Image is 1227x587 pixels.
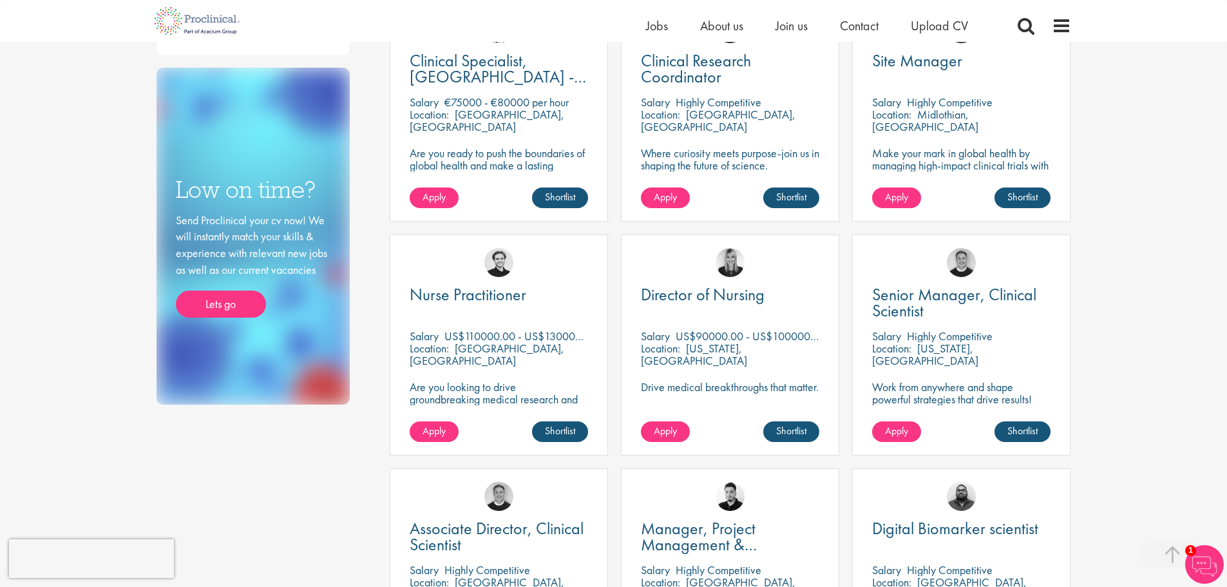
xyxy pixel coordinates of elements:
[907,563,993,577] p: Highly Competitive
[872,287,1051,319] a: Senior Manager, Clinical Scientist
[872,329,901,343] span: Salary
[676,329,875,343] p: US$90000.00 - US$100000.00 per annum
[1185,545,1224,584] img: Chatbot
[176,177,330,202] h3: Low on time?
[885,424,908,438] span: Apply
[484,248,513,277] img: Nico Kohlwes
[410,341,449,356] span: Location:
[484,482,513,511] img: Bo Forsen
[700,17,743,34] a: About us
[641,421,690,442] a: Apply
[872,188,921,208] a: Apply
[410,329,439,343] span: Salary
[763,421,819,442] a: Shortlist
[676,563,761,577] p: Highly Competitive
[444,95,569,110] p: €75000 - €80000 per hour
[641,107,795,134] p: [GEOGRAPHIC_DATA], [GEOGRAPHIC_DATA]
[885,190,908,204] span: Apply
[994,188,1051,208] a: Shortlist
[907,329,993,343] p: Highly Competitive
[641,563,670,577] span: Salary
[423,190,446,204] span: Apply
[641,287,819,303] a: Director of Nursing
[872,521,1051,537] a: Digital Biomarker scientist
[840,17,879,34] a: Contact
[532,188,588,208] a: Shortlist
[911,17,968,34] a: Upload CV
[763,188,819,208] a: Shortlist
[872,421,921,442] a: Apply
[994,421,1051,442] a: Shortlist
[176,212,330,318] div: Send Proclinical your cv now! We will instantly match your skills & experience with relevant new ...
[410,107,449,122] span: Location:
[641,381,819,393] p: Drive medical breakthroughs that matter.
[641,188,690,208] a: Apply
[907,95,993,110] p: Highly Competitive
[872,147,1051,184] p: Make your mark in global health by managing high-impact clinical trials with a leading CRO.
[410,95,439,110] span: Salary
[872,381,1051,430] p: Work from anywhere and shape powerful strategies that drive results! Enjoy the freedom of remote ...
[676,95,761,110] p: Highly Competitive
[641,517,779,572] span: Manager, Project Management & Operational Delivery
[410,50,586,104] span: Clinical Specialist, [GEOGRAPHIC_DATA] - Cardiac
[872,517,1038,539] span: Digital Biomarker scientist
[641,284,765,305] span: Director of Nursing
[410,517,584,555] span: Associate Director, Clinical Scientist
[410,341,564,368] p: [GEOGRAPHIC_DATA], [GEOGRAPHIC_DATA]
[444,329,646,343] p: US$110000.00 - US$130000.00 per annum
[532,421,588,442] a: Shortlist
[641,341,680,356] span: Location:
[641,341,747,368] p: [US_STATE], [GEOGRAPHIC_DATA]
[872,341,911,356] span: Location:
[410,421,459,442] a: Apply
[947,248,976,277] img: Bo Forsen
[716,482,745,511] img: Anderson Maldonado
[641,53,819,85] a: Clinical Research Coordinator
[410,287,588,303] a: Nurse Practitioner
[410,381,588,430] p: Are you looking to drive groundbreaking medical research and make a real impact-join our client a...
[641,147,819,171] p: Where curiosity meets purpose-join us in shaping the future of science.
[641,50,751,88] span: Clinical Research Coordinator
[410,107,564,134] p: [GEOGRAPHIC_DATA], [GEOGRAPHIC_DATA]
[775,17,808,34] a: Join us
[176,291,266,318] a: Lets go
[410,521,588,553] a: Associate Director, Clinical Scientist
[872,107,978,134] p: Midlothian, [GEOGRAPHIC_DATA]
[410,53,588,85] a: Clinical Specialist, [GEOGRAPHIC_DATA] - Cardiac
[641,95,670,110] span: Salary
[9,539,174,578] iframe: reCAPTCHA
[444,563,530,577] p: Highly Competitive
[641,107,680,122] span: Location:
[1185,545,1196,556] span: 1
[410,284,526,305] span: Nurse Practitioner
[947,482,976,511] img: Ashley Bennett
[872,53,1051,69] a: Site Manager
[872,95,901,110] span: Salary
[641,329,670,343] span: Salary
[410,147,588,208] p: Are you ready to push the boundaries of global health and make a lasting impact? This role at a h...
[872,341,978,368] p: [US_STATE], [GEOGRAPHIC_DATA]
[646,17,668,34] a: Jobs
[423,424,446,438] span: Apply
[654,424,677,438] span: Apply
[410,188,459,208] a: Apply
[872,107,911,122] span: Location:
[872,563,901,577] span: Salary
[872,50,962,72] span: Site Manager
[654,190,677,204] span: Apply
[641,521,819,553] a: Manager, Project Management & Operational Delivery
[410,563,439,577] span: Salary
[872,284,1036,322] span: Senior Manager, Clinical Scientist
[716,248,745,277] img: Janelle Jones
